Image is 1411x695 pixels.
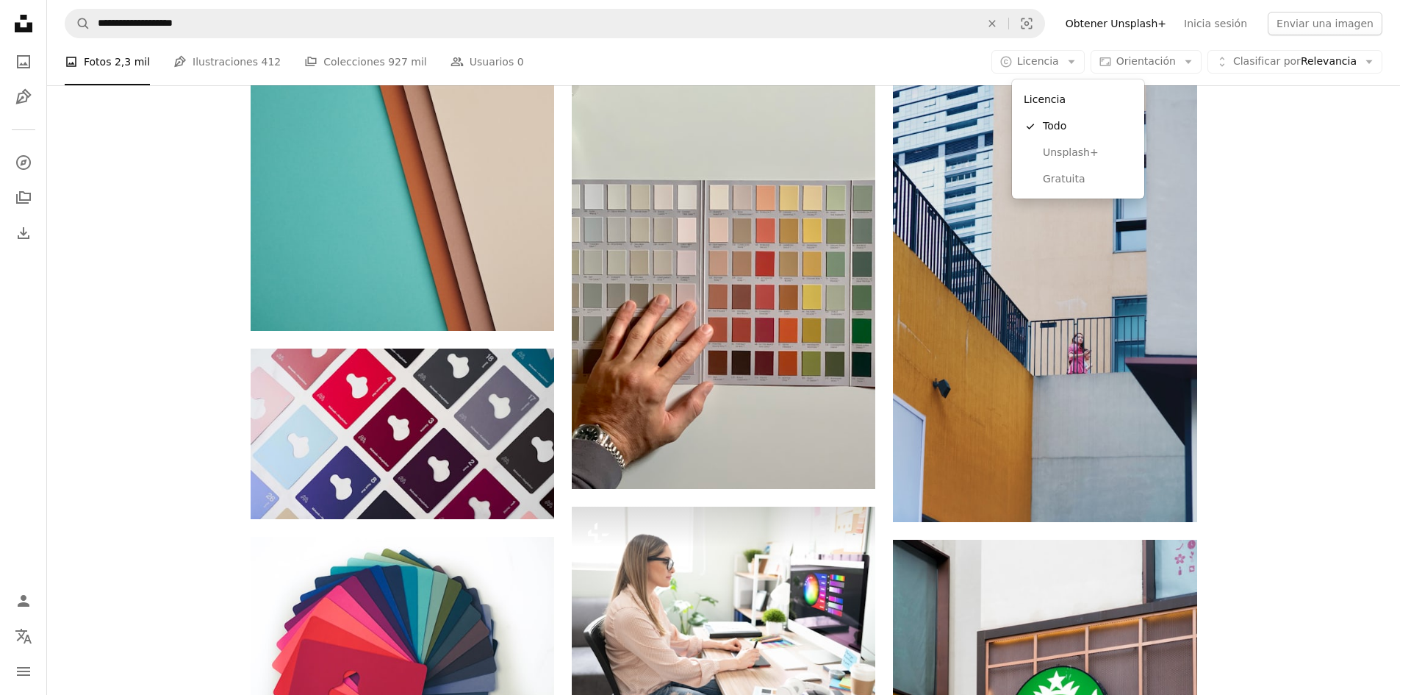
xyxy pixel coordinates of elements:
div: Licencia [1018,85,1138,113]
div: Licencia [1012,79,1144,199]
span: Unsplash+ [1043,146,1132,160]
button: Licencia [991,50,1085,74]
span: Todo [1043,119,1132,134]
button: Orientación [1091,50,1202,74]
span: Licencia [1017,55,1059,67]
span: Gratuita [1043,172,1132,187]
